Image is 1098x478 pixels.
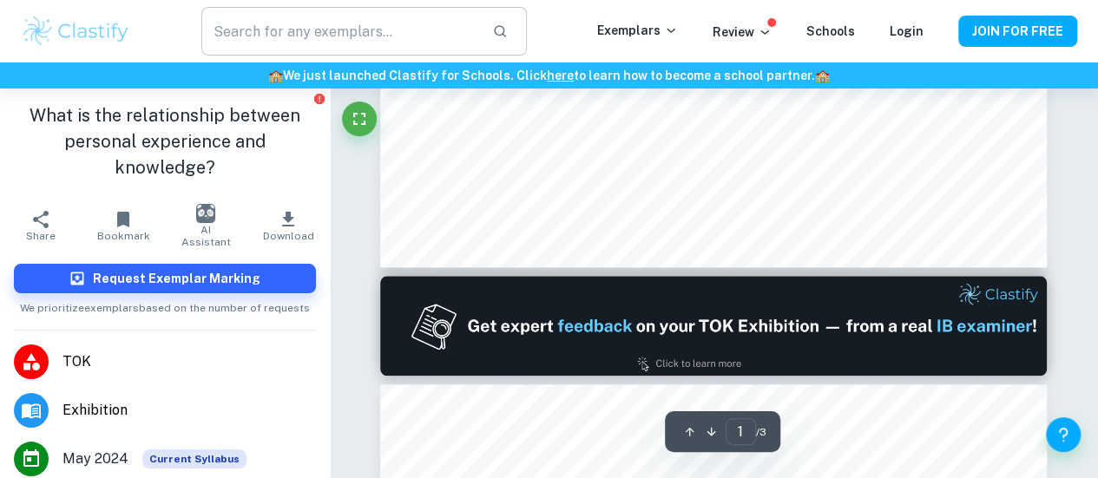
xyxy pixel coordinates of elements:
a: Login [890,24,924,38]
button: Bookmark [82,201,165,250]
span: Bookmark [97,230,150,242]
img: AI Assistant [196,204,215,223]
button: Report issue [313,92,326,105]
span: Exhibition [62,400,316,421]
button: AI Assistant [165,201,247,250]
a: here [547,69,574,82]
a: Schools [806,24,855,38]
input: Search for any exemplars... [201,7,479,56]
span: Download [263,230,314,242]
span: / 3 [756,424,766,440]
button: JOIN FOR FREE [958,16,1077,47]
span: 🏫 [268,69,283,82]
span: 🏫 [815,69,830,82]
h6: Request Exemplar Marking [93,269,260,288]
button: Request Exemplar Marking [14,264,316,293]
img: Clastify logo [21,14,131,49]
span: We prioritize exemplars based on the number of requests [20,293,310,316]
button: Fullscreen [342,101,377,136]
p: Exemplars [597,21,678,40]
span: TOK [62,351,316,372]
button: Help and Feedback [1046,417,1081,452]
img: Ad [380,276,1047,376]
button: Download [247,201,330,250]
span: Share [26,230,56,242]
p: Review [713,23,772,42]
span: AI Assistant [175,224,237,248]
h1: What is the relationship between personal experience and knowledge? [14,102,316,180]
span: May 2024 [62,449,128,469]
span: Current Syllabus [142,449,247,468]
h6: We just launched Clastify for Schools. Click to learn how to become a school partner. [3,66,1095,85]
div: This exemplar is based on the current syllabus. Feel free to refer to it for inspiration/ideas wh... [142,449,247,468]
